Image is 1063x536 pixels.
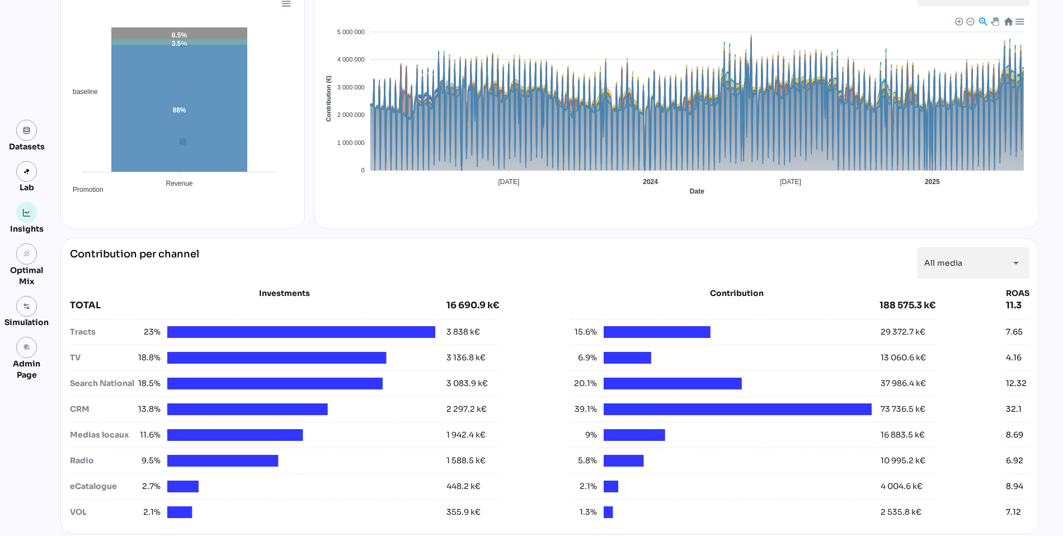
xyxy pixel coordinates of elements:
div: 1 588.5 k€ [446,455,486,467]
div: 32.1 [1006,403,1022,415]
span: 23% [134,326,161,338]
div: 13 060.6 k€ [881,352,926,364]
div: 12.32 [1006,378,1027,389]
div: 8.69 [1006,429,1023,441]
tspan: [DATE] [780,178,801,186]
tspan: Revenue [166,180,192,187]
div: 2 297.2 k€ [446,403,487,415]
span: 18.8% [134,352,161,364]
div: Medias locaux [70,429,134,441]
div: Zoom Out [966,17,973,25]
div: CRM [70,403,134,415]
div: 8.94 [1006,481,1023,492]
span: baseline [64,88,98,96]
div: Menu [1014,16,1024,26]
div: 16 883.5 k€ [881,429,925,441]
tspan: 2025 [925,178,940,186]
div: Datasets [9,141,45,152]
div: TV [70,352,134,364]
div: Lab [15,182,39,193]
div: 10 995.2 k€ [881,455,925,467]
span: 13.8% [134,403,161,415]
tspan: 0 [361,167,365,173]
span: All media [924,258,962,268]
span: Promotion [64,186,104,194]
div: ROAS [1006,288,1029,299]
span: 15.6% [570,326,597,338]
span: 5.8% [570,455,597,467]
span: 18.5% [134,378,161,389]
text: Date [690,187,704,195]
div: 3 136.8 k€ [446,352,486,364]
div: Contribution [598,288,876,299]
span: 11.6% [134,429,161,441]
span: 9% [570,429,597,441]
span: 2.1% [134,506,161,518]
span: 39.1% [570,403,597,415]
text: Contribution (€) [326,76,332,122]
tspan: 4 000 000 [337,56,365,63]
div: Optimal Mix [4,265,49,287]
div: VOL [70,506,134,518]
div: 3 838 k€ [446,326,480,338]
i: arrow_drop_down [1009,256,1023,270]
div: 37 986.4 k€ [881,378,926,389]
span: 2.1% [570,481,597,492]
div: Simulation [4,317,49,328]
tspan: [DATE] [498,178,520,186]
div: 4.16 [1006,352,1022,364]
div: Tracts [70,326,134,338]
div: 448.2 k€ [446,481,481,492]
div: Contribution per channel [70,247,199,279]
div: Search National [70,378,134,389]
div: Selection Zoom [978,16,987,26]
div: 355.9 k€ [446,506,481,518]
tspan: 2024 [643,178,658,186]
div: 7.12 [1006,506,1021,518]
span: 1.3% [570,506,597,518]
img: graph.svg [23,209,31,217]
div: Reset Zoom [1003,16,1013,26]
div: 73 736.5 k€ [881,403,925,415]
div: 11.3 [1006,299,1029,312]
span: 9.5% [134,455,161,467]
div: Radio [70,455,134,467]
i: grain [23,250,31,258]
div: 7.65 [1006,326,1023,338]
div: 2 535.8 k€ [881,506,921,518]
span: 6.9% [570,352,597,364]
tspan: 3 000 000 [337,84,365,91]
div: Insights [10,223,44,234]
div: 3 083.9 k€ [446,378,488,389]
div: 1 942.4 k€ [446,429,486,441]
tspan: 2 000 000 [337,111,365,118]
div: Zoom In [954,17,962,25]
div: 4 004.6 k€ [881,481,923,492]
div: 16 690.9 k€ [446,299,499,312]
span: 20.1% [570,378,597,389]
div: Panning [991,17,998,24]
tspan: 1 000 000 [337,139,365,146]
img: data.svg [23,126,31,134]
img: lab.svg [23,168,31,176]
div: 29 372.7 k€ [881,326,925,338]
div: 188 575.3 k€ [879,299,935,312]
span: 2.7% [134,481,161,492]
div: Admin Page [4,358,49,380]
i: admin_panel_settings [23,344,31,351]
img: settings.svg [23,303,31,311]
div: eCatalogue [70,481,134,492]
div: TOTAL [70,299,446,312]
div: Investments [70,288,499,299]
tspan: 5 000 000 [337,29,365,35]
div: 6.92 [1006,455,1023,467]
